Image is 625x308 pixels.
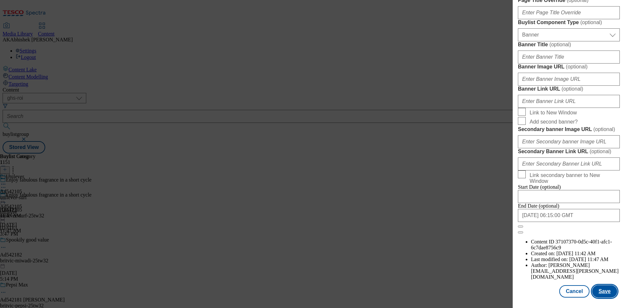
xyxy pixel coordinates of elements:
span: [DATE] 11:47 AM [569,257,608,262]
span: [PERSON_NAME][EMAIL_ADDRESS][PERSON_NAME][DOMAIN_NAME] [531,262,618,280]
input: Enter Date [518,209,620,222]
input: Enter Banner Image URL [518,73,620,86]
button: Close [518,226,523,227]
li: Content ID [531,239,620,251]
label: Secondary banner Image URL [518,126,620,133]
span: ( optional ) [566,64,588,69]
span: ( optional ) [590,149,611,154]
input: Enter Secondary Banner Link URL [518,157,620,170]
span: 37107370-0d5c-40f1-afc1-6c7dae8756c9 [531,239,612,250]
button: Cancel [559,285,589,298]
span: Link secondary banner to New Window [530,172,617,184]
span: ( optional ) [593,126,615,132]
span: ( optional ) [580,20,602,25]
span: Link to New Window [530,110,577,116]
label: Banner Link URL [518,86,620,92]
input: Enter Date [518,190,620,203]
span: Add second banner? [530,119,578,125]
button: Save [592,285,617,298]
label: Buylist Component Type [518,19,620,26]
span: ( optional ) [562,86,583,92]
li: Last modified on: [531,257,620,262]
label: Banner Title [518,41,620,48]
label: Banner Image URL [518,64,620,70]
span: [DATE] 11:42 AM [556,251,595,256]
input: Enter Page Title Override [518,6,620,19]
span: Start Date (optional) [518,184,561,190]
li: Author: [531,262,620,280]
li: Created on: [531,251,620,257]
input: Enter Secondary banner Image URL [518,135,620,148]
label: Secondary Banner Link URL [518,148,620,155]
input: Enter Banner Title [518,51,620,64]
span: End Date (optional) [518,203,559,209]
input: Enter Banner Link URL [518,95,620,108]
span: ( optional ) [549,42,571,47]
